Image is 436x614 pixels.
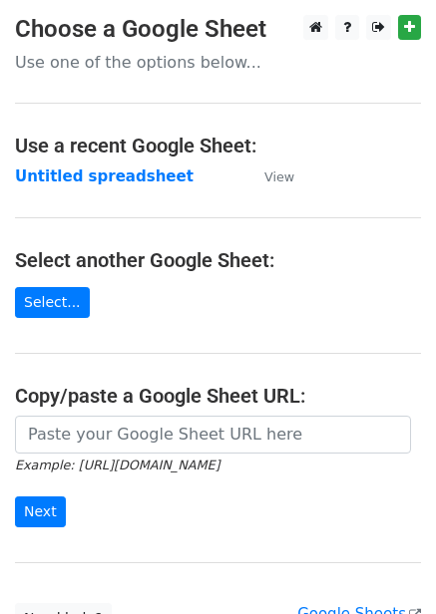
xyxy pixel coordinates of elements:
small: View [264,169,294,184]
small: Example: [URL][DOMAIN_NAME] [15,458,219,472]
input: Paste your Google Sheet URL here [15,416,411,454]
p: Use one of the options below... [15,52,421,73]
h4: Copy/paste a Google Sheet URL: [15,384,421,408]
a: Untitled spreadsheet [15,167,194,185]
input: Next [15,496,66,527]
a: View [244,167,294,185]
h4: Use a recent Google Sheet: [15,134,421,157]
a: Select... [15,287,90,318]
h4: Select another Google Sheet: [15,248,421,272]
h3: Choose a Google Sheet [15,15,421,44]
